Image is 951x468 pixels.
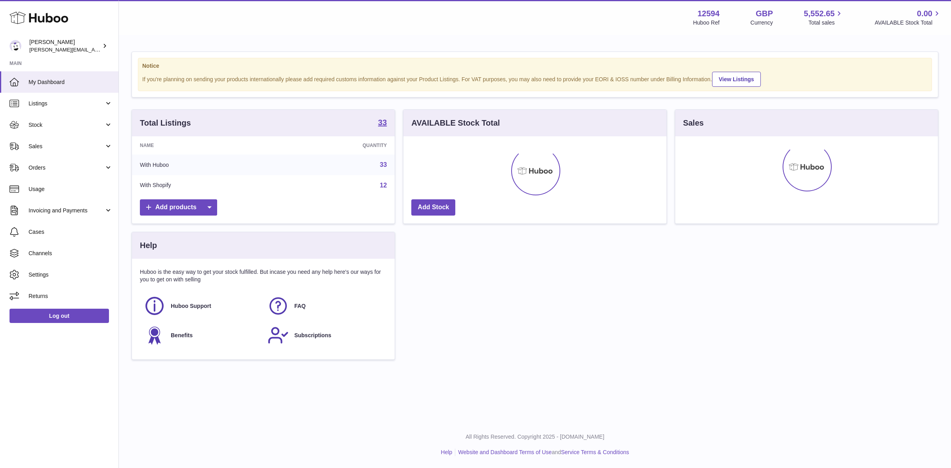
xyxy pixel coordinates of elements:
[29,271,113,279] span: Settings
[171,302,211,310] span: Huboo Support
[171,332,193,339] span: Benefits
[875,19,941,27] span: AVAILABLE Stock Total
[455,449,629,456] li: and
[380,182,387,189] a: 12
[411,199,455,216] a: Add Stock
[411,118,500,128] h3: AVAILABLE Stock Total
[29,164,104,172] span: Orders
[808,19,844,27] span: Total sales
[561,449,629,455] a: Service Terms & Conditions
[29,121,104,129] span: Stock
[144,295,260,317] a: Huboo Support
[804,8,835,19] span: 5,552.65
[29,185,113,193] span: Usage
[683,118,704,128] h3: Sales
[875,8,941,27] a: 0.00 AVAILABLE Stock Total
[697,8,720,19] strong: 12594
[29,100,104,107] span: Listings
[693,19,720,27] div: Huboo Ref
[29,250,113,257] span: Channels
[29,207,104,214] span: Invoicing and Payments
[458,449,552,455] a: Website and Dashboard Terms of Use
[441,449,453,455] a: Help
[125,433,945,441] p: All Rights Reserved. Copyright 2025 - [DOMAIN_NAME]
[132,136,274,155] th: Name
[29,38,101,53] div: [PERSON_NAME]
[294,332,331,339] span: Subscriptions
[29,143,104,150] span: Sales
[140,240,157,251] h3: Help
[10,40,21,52] img: owen@wearemakewaves.com
[142,62,928,70] strong: Notice
[378,118,387,128] a: 33
[10,309,109,323] a: Log out
[29,292,113,300] span: Returns
[756,8,773,19] strong: GBP
[294,302,306,310] span: FAQ
[142,71,928,87] div: If you're planning on sending your products internationally please add required customs informati...
[380,161,387,168] a: 33
[804,8,844,27] a: 5,552.65 Total sales
[378,118,387,126] strong: 33
[29,228,113,236] span: Cases
[712,72,761,87] a: View Listings
[267,295,383,317] a: FAQ
[132,155,274,175] td: With Huboo
[29,46,159,53] span: [PERSON_NAME][EMAIL_ADDRESS][DOMAIN_NAME]
[274,136,395,155] th: Quantity
[29,78,113,86] span: My Dashboard
[144,325,260,346] a: Benefits
[140,268,387,283] p: Huboo is the easy way to get your stock fulfilled. But incase you need any help here's our ways f...
[140,199,217,216] a: Add products
[917,8,932,19] span: 0.00
[750,19,773,27] div: Currency
[132,175,274,196] td: With Shopify
[140,118,191,128] h3: Total Listings
[267,325,383,346] a: Subscriptions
